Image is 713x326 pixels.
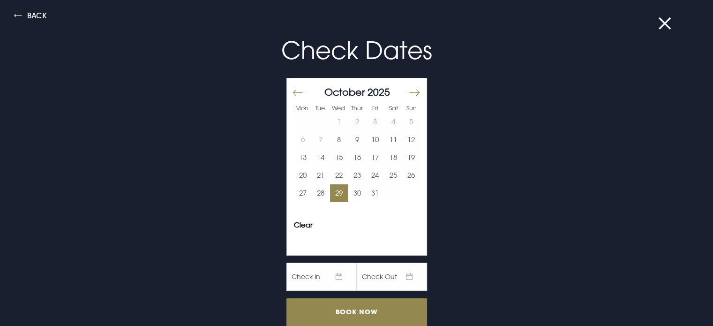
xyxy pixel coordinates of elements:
td: Choose Monday, October 13, 2025 as your start date. [294,149,312,167]
button: 17 [366,149,384,167]
td: Choose Monday, October 27, 2025 as your start date. [294,184,312,202]
td: Choose Wednesday, October 29, 2025 as your start date. [330,184,348,202]
td: Choose Saturday, October 11, 2025 as your start date. [384,131,402,149]
span: Check Out [357,263,427,291]
button: 20 [294,167,312,184]
span: Check In [286,263,357,291]
button: Clear [294,221,313,228]
button: 27 [294,184,312,202]
button: 9 [348,131,366,149]
td: Choose Friday, October 31, 2025 as your start date. [366,184,384,202]
button: 21 [312,167,330,184]
button: 14 [312,149,330,167]
button: Move backward to switch to the previous month. [292,83,303,102]
span: 2025 [368,86,390,98]
button: Back [14,12,47,23]
button: 31 [366,184,384,202]
input: Book Now [286,298,427,326]
td: Choose Wednesday, October 8, 2025 as your start date. [330,131,348,149]
button: 19 [402,149,420,167]
button: 8 [330,131,348,149]
button: 11 [384,131,402,149]
td: Choose Thursday, October 16, 2025 as your start date. [348,149,366,167]
td: Choose Sunday, October 26, 2025 as your start date. [402,167,420,184]
td: Choose Tuesday, October 21, 2025 as your start date. [312,167,330,184]
td: Choose Thursday, October 30, 2025 as your start date. [348,184,366,202]
td: Choose Sunday, October 19, 2025 as your start date. [402,149,420,167]
td: Choose Friday, October 10, 2025 as your start date. [366,131,384,149]
button: 12 [402,131,420,149]
td: Choose Tuesday, October 14, 2025 as your start date. [312,149,330,167]
button: 25 [384,167,402,184]
td: Choose Saturday, October 18, 2025 as your start date. [384,149,402,167]
td: Choose Tuesday, October 28, 2025 as your start date. [312,184,330,202]
button: 26 [402,167,420,184]
button: 18 [384,149,402,167]
button: 10 [366,131,384,149]
td: Choose Wednesday, October 22, 2025 as your start date. [330,167,348,184]
td: Choose Friday, October 24, 2025 as your start date. [366,167,384,184]
button: 15 [330,149,348,167]
span: October [324,86,365,98]
button: 28 [312,184,330,202]
button: 16 [348,149,366,167]
button: Move forward to switch to the next month. [408,83,420,102]
button: 23 [348,167,366,184]
button: 30 [348,184,366,202]
td: Choose Wednesday, October 15, 2025 as your start date. [330,149,348,167]
td: Choose Friday, October 17, 2025 as your start date. [366,149,384,167]
td: Choose Saturday, October 25, 2025 as your start date. [384,167,402,184]
button: 13 [294,149,312,167]
td: Choose Sunday, October 12, 2025 as your start date. [402,131,420,149]
button: 29 [330,184,348,202]
button: 22 [330,167,348,184]
p: Check Dates [134,32,580,68]
td: Choose Thursday, October 9, 2025 as your start date. [348,131,366,149]
td: Choose Monday, October 20, 2025 as your start date. [294,167,312,184]
button: 24 [366,167,384,184]
td: Choose Thursday, October 23, 2025 as your start date. [348,167,366,184]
